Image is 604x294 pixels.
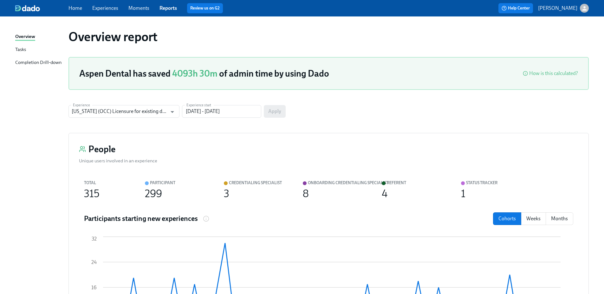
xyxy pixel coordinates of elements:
[159,5,177,11] a: Reports
[529,70,578,77] div: How is this calculated?
[91,259,97,265] tspan: 24
[493,212,573,225] div: date filter
[145,190,162,197] div: 299
[203,216,209,222] svg: Number of participants that started this experience in each cohort, week or month
[466,179,497,186] div: Status tracker
[68,5,82,11] a: Home
[229,179,282,186] div: Credentialing Specialist
[224,190,229,197] div: 3
[92,236,97,242] tspan: 32
[92,5,118,11] a: Experiences
[79,157,157,164] div: Unique users involved in an experience
[538,5,577,12] p: [PERSON_NAME]
[15,46,26,54] div: Tasks
[84,190,100,197] div: 315
[526,215,541,222] p: Weeks
[308,179,388,186] div: Onboarding credentialing specialist
[15,46,63,54] a: Tasks
[551,215,568,222] p: Months
[167,107,177,117] button: Open
[493,212,521,225] button: cohorts
[382,190,387,197] div: 4
[15,59,63,67] a: Completion Drill-down
[521,212,546,225] button: weeks
[15,5,40,11] img: dado
[190,5,220,11] a: Review us on G2
[15,5,68,11] a: dado
[68,29,158,44] h1: Overview report
[91,285,97,291] tspan: 16
[88,143,115,155] h3: People
[461,190,465,197] div: 1
[15,59,62,67] div: Completion Drill-down
[15,33,63,41] a: Overview
[150,179,175,186] div: Participant
[172,68,218,79] span: 4093h 30m
[84,214,198,223] h4: Participants starting new experiences
[498,215,516,222] p: Cohorts
[128,5,149,11] a: Moments
[79,68,329,79] h3: Aspen Dental has saved of admin time by using Dado
[187,3,223,13] button: Review us on G2
[303,190,309,197] div: 8
[387,179,406,186] div: Referent
[15,33,35,41] div: Overview
[84,179,96,186] div: Total
[498,3,533,13] button: Help Center
[538,4,589,13] button: [PERSON_NAME]
[546,212,573,225] button: months
[502,5,530,11] span: Help Center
